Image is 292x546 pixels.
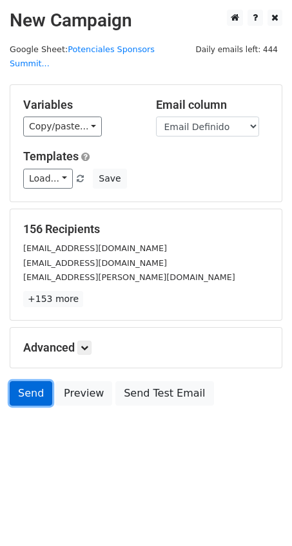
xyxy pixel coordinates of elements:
[10,44,155,69] a: Potenciales Sponsors Summit...
[10,10,282,32] h2: New Campaign
[23,169,73,189] a: Load...
[23,341,269,355] h5: Advanced
[23,258,167,268] small: [EMAIL_ADDRESS][DOMAIN_NAME]
[23,243,167,253] small: [EMAIL_ADDRESS][DOMAIN_NAME]
[156,98,269,112] h5: Email column
[191,44,282,54] a: Daily emails left: 444
[23,222,269,236] h5: 156 Recipients
[23,117,102,136] a: Copy/paste...
[23,272,235,282] small: [EMAIL_ADDRESS][PERSON_NAME][DOMAIN_NAME]
[23,291,83,307] a: +153 more
[93,169,126,189] button: Save
[191,42,282,57] span: Daily emails left: 444
[115,381,213,406] a: Send Test Email
[23,98,137,112] h5: Variables
[10,44,155,69] small: Google Sheet:
[55,381,112,406] a: Preview
[228,484,292,546] div: Widget de chat
[23,149,79,163] a: Templates
[228,484,292,546] iframe: Chat Widget
[10,381,52,406] a: Send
